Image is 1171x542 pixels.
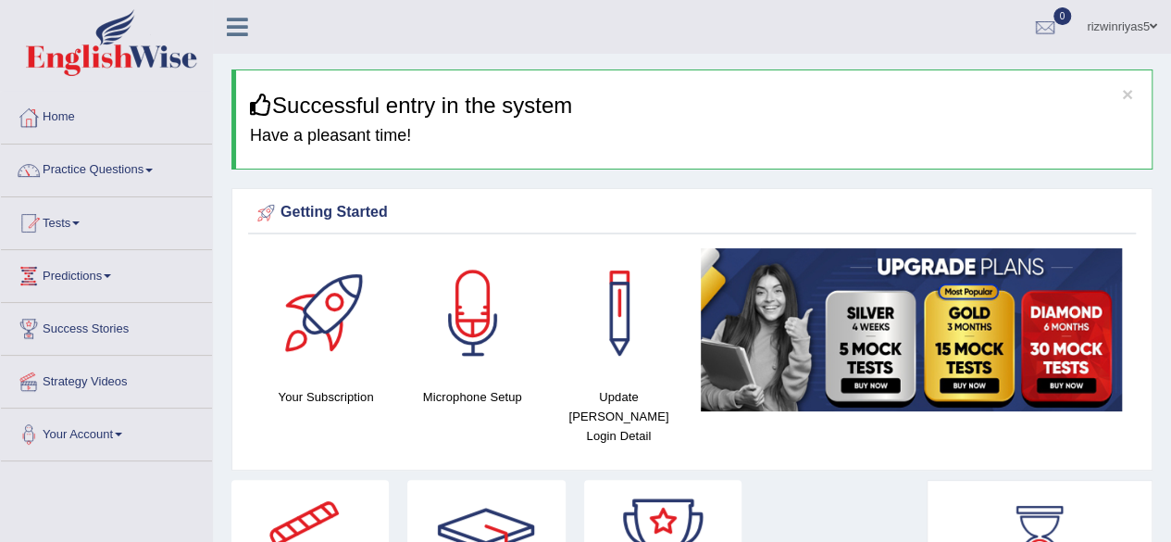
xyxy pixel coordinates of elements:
a: Practice Questions [1,145,212,191]
h3: Successful entry in the system [250,94,1138,118]
a: Strategy Videos [1,356,212,402]
span: 0 [1053,7,1072,25]
h4: Microphone Setup [408,387,536,407]
h4: Your Subscription [262,387,390,407]
a: Your Account [1,409,212,455]
div: Getting Started [253,199,1131,227]
button: × [1122,84,1133,104]
a: Success Stories [1,303,212,349]
a: Tests [1,197,212,244]
h4: Have a pleasant time! [250,127,1138,145]
a: Predictions [1,250,212,296]
img: small5.jpg [701,248,1122,411]
h4: Update [PERSON_NAME] Login Detail [554,387,682,446]
a: Home [1,92,212,138]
